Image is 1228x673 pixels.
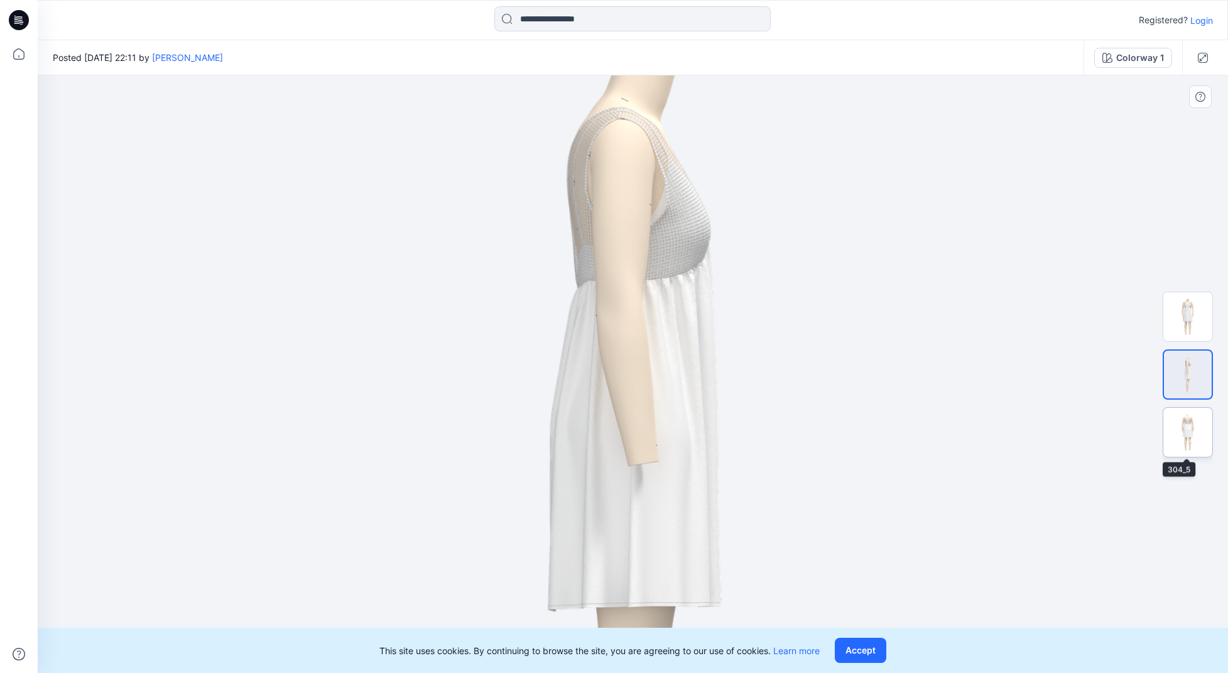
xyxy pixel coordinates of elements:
span: Posted [DATE] 22:11 by [53,51,223,64]
a: Learn more [773,645,820,656]
div: Colorway 1 [1116,51,1164,65]
a: [PERSON_NAME] [152,52,223,63]
p: This site uses cookies. By continuing to browse the site, you are agreeing to our use of cookies. [379,644,820,657]
img: 304_4 [1164,351,1212,398]
img: 304_3 [1163,292,1212,341]
button: Accept [835,638,886,663]
img: 304_5 [1163,408,1212,457]
button: Colorway 1 [1094,48,1172,68]
p: Registered? [1139,13,1188,28]
p: Login [1190,14,1213,27]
